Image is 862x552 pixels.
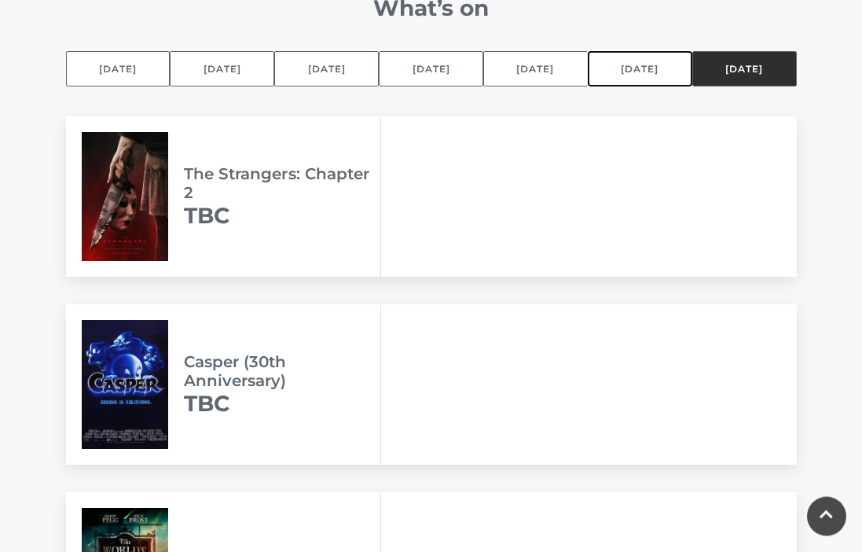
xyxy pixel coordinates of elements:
button: [DATE] [692,51,797,86]
button: [DATE] [588,51,692,86]
h2: TBC [184,390,380,417]
h3: The Strangers: Chapter 2 [184,164,380,202]
button: [DATE] [66,51,171,86]
button: [DATE] [483,51,588,86]
h3: Casper (30th Anniversary) [184,352,380,390]
button: [DATE] [274,51,379,86]
button: [DATE] [170,51,274,86]
button: [DATE] [379,51,483,86]
h2: TBC [184,202,380,229]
